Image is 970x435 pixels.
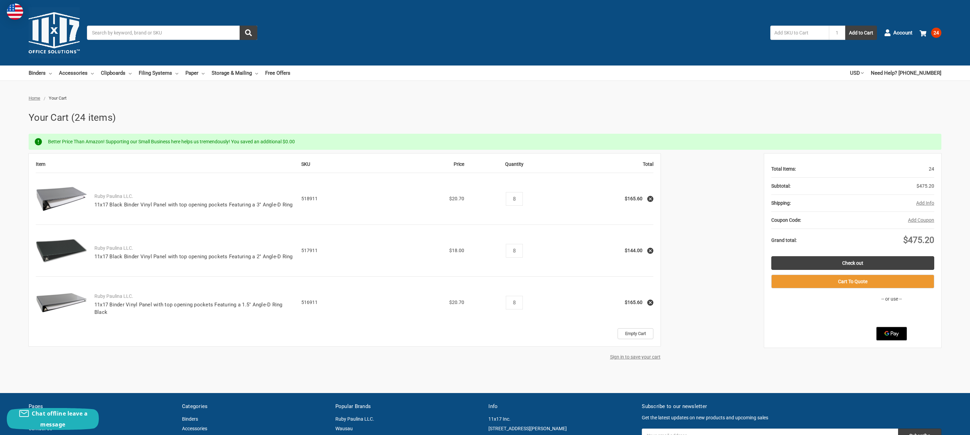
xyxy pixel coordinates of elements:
button: Cart To Quote [771,275,934,288]
h5: Pages [29,403,175,410]
a: 11x17 Black Binder Vinyl Panel with top opening pockets Featuring a 3" Angle-D Ring [94,202,293,208]
span: Better Price Than Amazon! Supporting our Small Business here helps us tremendously! You saved an ... [48,139,295,144]
a: Need Help? [PHONE_NUMBER] [871,66,941,81]
span: $475.20 [916,183,934,189]
h5: Popular Brands [335,403,482,410]
th: SKU [301,161,375,173]
th: Quantity [468,161,561,173]
a: 24 [920,24,941,42]
a: 11x17 Binder Vinyl Panel with top opening pockets Featuring a 1.5" Angle-D Ring Black [94,302,283,316]
a: Accessories [182,426,207,431]
th: Total [561,161,653,173]
th: Price [375,161,468,173]
p: Ruby Paulina LLC. [94,293,294,300]
input: Add SKU to Cart [770,26,829,40]
span: Your Cart [49,96,66,101]
span: 517911 [301,248,318,253]
a: Binders [182,416,198,422]
div: 24 [796,161,934,177]
p: Ruby Paulina LLC. [94,245,294,252]
a: Binders [29,66,52,81]
span: $18.00 [449,248,464,253]
span: Account [893,29,912,37]
span: Chat offline leave a message [32,410,88,428]
span: 24 [931,28,941,38]
a: Empty Cart [618,328,653,339]
span: 516911 [301,300,318,305]
button: Add to Cart [845,26,877,40]
p: -- or use -- [849,295,934,303]
a: Sign in to save your cart [610,354,661,360]
strong: Grand total: [771,237,797,243]
iframe: PayPal-paypal [866,310,917,323]
img: 11x17 Black Binder Vinyl Panel with top opening pockets Featuring a 3" Angle-D Ring [36,186,87,211]
button: Add Info [916,200,934,207]
th: Item [36,161,301,173]
a: USD [850,66,864,81]
strong: Coupon Code: [771,217,801,223]
strong: Total Items: [771,166,796,172]
span: $20.70 [449,300,464,305]
input: Search by keyword, brand or SKU [87,26,257,40]
p: Ruby Paulina LLC. [94,193,294,200]
strong: $165.60 [625,196,642,201]
a: Accessories [59,66,94,81]
a: Clipboards [101,66,132,81]
a: Account [884,24,912,42]
span: $475.20 [903,235,934,245]
img: duty and tax information for United States [7,3,23,20]
strong: $144.00 [625,248,642,253]
strong: Subtotal: [771,183,790,189]
a: Home [29,96,40,101]
a: Contact Us [29,426,52,431]
button: Google Pay [876,327,907,340]
span: 518911 [301,196,318,201]
img: 11x17 Black Binder Vinyl Panel with top opening pockets Featuring a 2" Angle-D Ring [36,238,87,263]
img: 11x17 Binder Vinyl Panel with top opening pockets Featuring a 1.5" Angle-D Ring Black [36,292,87,313]
a: Paper [185,66,204,81]
h5: Subscribe to our newsletter [642,403,941,410]
button: Add Coupon [908,217,934,224]
span: $20.70 [449,196,464,201]
h1: Your Cart (24 items) [29,111,941,125]
a: Storage & Mailing [212,66,258,81]
img: 11x17.com [29,7,80,58]
button: Chat offline leave a message [7,408,99,430]
a: Check out [771,256,934,270]
p: Get the latest updates on new products and upcoming sales [642,414,941,421]
a: Free Offers [265,66,290,81]
strong: $165.60 [625,300,642,305]
a: Wausau [335,426,353,431]
h5: Info [488,403,635,410]
a: Filing Systems [139,66,178,81]
a: 11x17 Black Binder Vinyl Panel with top opening pockets Featuring a 2" Angle-D Ring [94,253,293,260]
strong: Shipping: [771,200,791,206]
h5: Categories [182,403,328,410]
a: Ruby Paulina LLC. [335,416,374,422]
